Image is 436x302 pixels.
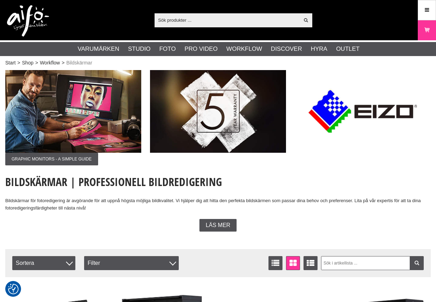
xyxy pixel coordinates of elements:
span: > [18,59,20,67]
img: Revisit consent button [8,284,19,294]
a: Utökad listvisning [304,256,318,270]
img: Annons:003 ban-eizo-logga.jpg [295,70,431,153]
a: Hyra [311,44,327,54]
span: GRAPHIC MONITORS - A SIMPLE GUIDE [5,153,98,165]
a: Varumärken [78,44,120,54]
input: Sök produkter ... [155,15,299,25]
input: Sök i artikellista ... [321,256,424,270]
a: Fönstervisning [286,256,300,270]
img: Annons:002 ban-eizo-002.jpg [150,70,286,153]
a: Workflow [226,44,262,54]
a: Workflow [40,59,60,67]
span: Läs mer [206,222,230,228]
a: Filtrera [410,256,424,270]
div: Filter [84,256,179,270]
a: Annons:001 ban-eizo-001.jpgGRAPHIC MONITORS - A SIMPLE GUIDE [5,70,141,165]
a: Foto [159,44,176,54]
a: Start [5,59,16,67]
a: Shop [22,59,34,67]
a: Discover [271,44,302,54]
a: Pro Video [184,44,217,54]
h1: Bildskärmar | Professionell Bildredigering [5,174,431,190]
span: Sortera [12,256,75,270]
a: Studio [128,44,150,54]
span: > [62,59,64,67]
span: > [35,59,38,67]
a: Outlet [336,44,360,54]
a: Listvisning [268,256,282,270]
p: Bildskärmar för fotoredigering är avgörande för att uppnå högsta möjliga bildkvalitet. Vi hjälper... [5,197,431,212]
span: Bildskärmar [66,59,92,67]
img: Annons:001 ban-eizo-001.jpg [5,70,141,153]
button: Samtyckesinställningar [8,283,19,295]
img: logo.png [7,5,49,37]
